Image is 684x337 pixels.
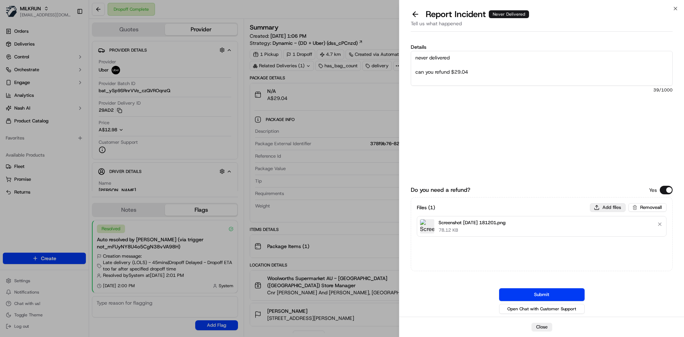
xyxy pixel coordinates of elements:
label: Details [411,44,673,49]
p: Yes [649,186,657,194]
button: Close [532,323,552,331]
label: Do you need a refund? [411,186,470,194]
button: Submit [499,288,585,301]
div: Tell us what happened [411,20,673,32]
p: Report Incident [426,9,529,20]
span: 39 /1000 [411,87,673,93]
button: Add files [590,203,626,212]
img: Screenshot 2025-09-20 181201.png [420,219,434,233]
button: Remove file [655,219,665,229]
p: 78.12 KB [439,227,506,233]
h3: Files ( 1 ) [417,204,435,211]
textarea: never delivered can you refund $29.04 [411,51,673,86]
button: Open Chat with Customer Support [499,304,585,314]
div: Never Delivered [489,10,529,18]
button: Removeall [628,203,667,212]
p: Screenshot [DATE] 181201.png [439,219,506,226]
